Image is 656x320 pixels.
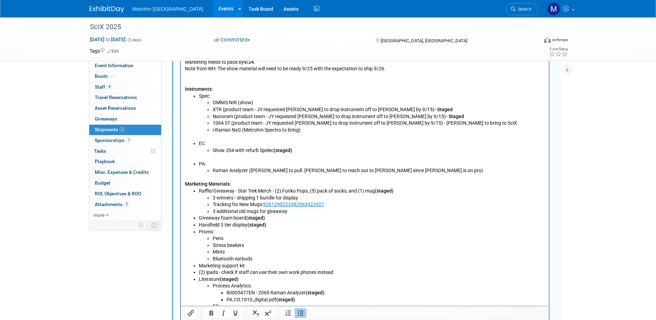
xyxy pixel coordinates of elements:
[87,21,528,33] div: SciX 2025
[250,308,262,318] button: Subscript
[46,254,364,261] li: 80005477EN - 2060 Raman Analyzer
[283,308,294,318] button: Numbered list
[108,49,119,54] a: Edit
[32,91,364,98] li: i-Raman NxG (Metrohm Spectro to bring)
[194,152,213,158] b: (staged)
[32,267,364,288] li: EC:
[32,112,364,118] li: Show 204 with refurb Spelec
[89,210,161,221] a: more
[89,309,107,314] b: (staged)
[107,84,112,89] span: 4
[91,302,110,307] b: (staged)
[167,275,186,280] b: (staged)
[18,125,364,139] li: PA:
[32,78,364,85] li: Nanoram (product team - JY requested [PERSON_NAME] to drop instrument off to [PERSON_NAME] by 9/15)
[65,179,84,185] b: (staged)
[128,295,146,301] b: (staged)
[126,137,131,143] span: 1
[32,199,364,206] li: Pens
[95,159,115,164] span: Playbook
[89,103,161,114] a: Asset Reservations
[89,61,161,71] a: Event Information
[32,132,364,139] li: Raman Analyzer ([PERSON_NAME] to pull. [PERSON_NAME] to reach out to [PERSON_NAME] since [PERSON_...
[89,135,161,146] a: Sponsorships1
[95,137,131,143] span: Sponsorships
[516,7,532,12] span: Search
[544,37,551,43] img: Format-Inperson.png
[32,159,364,166] li: 3 winners - shipping 1 bundle for display
[95,261,114,267] b: (staged)
[89,114,161,124] a: Giveaways
[46,295,364,302] li: New 1-page spec sheet for OMNIS NIR
[4,145,50,151] b: Marketing Materials:
[104,37,111,42] span: to
[18,152,364,179] li: Raffle/Giveaway - Star Trek Merch - (2) Funko Pops, (5) pack of socks, and (1) mug
[46,261,364,268] li: PA.CO.1010_digital.pdf
[95,105,136,111] span: Asset Reservations
[95,169,149,175] span: Misc. Expenses & Credits
[90,6,124,13] img: ExhibitDay
[89,189,161,199] a: ROI, Objectives & ROO
[253,71,272,77] b: - Staged
[506,3,538,15] a: Search
[90,47,119,54] td: Tags
[18,193,364,227] li: Promo
[265,78,283,83] b: - Staged
[205,308,217,318] button: Bold
[295,308,306,318] button: Bullet list
[95,180,110,186] span: Budget
[89,92,161,103] a: Travel Reservations
[89,178,161,188] a: Budget
[18,186,364,193] li: Handheld 3 tier display
[132,6,203,12] span: Metrohm [GEOGRAPHIC_DATA]
[95,95,137,100] span: Travel Reservations
[18,179,364,186] li: Giveaway foam board
[174,281,193,287] b: (staged)
[127,38,141,42] span: (3 days)
[125,254,144,260] b: (staged)
[46,281,364,288] li: Catalog: SPELEC line portfolio | Metrohm - arrived from MAG
[18,233,364,240] li: (2) ipads - check if staff can use their own work phones instead
[95,116,117,122] span: Giveaways
[95,202,129,207] span: Attachments
[93,112,111,117] b: (staged)
[549,47,568,51] div: Event Rating
[95,191,141,196] span: ROI, Objectives & ROO
[93,212,104,218] span: more
[46,274,364,281] li: Brochure: Metrohm Autolab portfolio overview | Metrohm
[95,73,116,79] span: Booth
[89,71,161,82] a: Booth
[46,308,364,315] li: NR-1064 data sheet
[89,146,161,157] a: Tasks
[67,186,85,192] b: (staged)
[218,308,229,318] button: Italic
[124,202,129,207] span: 3
[39,241,58,246] b: (staged)
[18,227,364,234] li: Marketing support kit
[46,301,364,308] li: MIRA XTR data sheet
[120,127,125,132] span: 2
[89,199,161,210] a: Attachments3
[185,308,197,318] button: Insert/edit link
[381,38,467,43] span: [GEOGRAPHIC_DATA], [GEOGRAPHIC_DATA]
[32,166,364,172] li: Tracking for New Mugs:
[89,167,161,178] a: Misc. Expenses & Credits
[32,247,364,267] li: Process Analytics:
[497,36,569,46] div: Event Format
[212,36,253,44] button: Committed
[95,84,112,90] span: Staff
[32,206,364,213] li: Stress beakers
[89,82,161,92] a: Staff4
[262,308,274,318] button: Superscript
[552,37,568,43] div: In-Person
[32,220,364,227] li: Bluetooth earbuds
[547,2,560,16] img: Michelle Simoes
